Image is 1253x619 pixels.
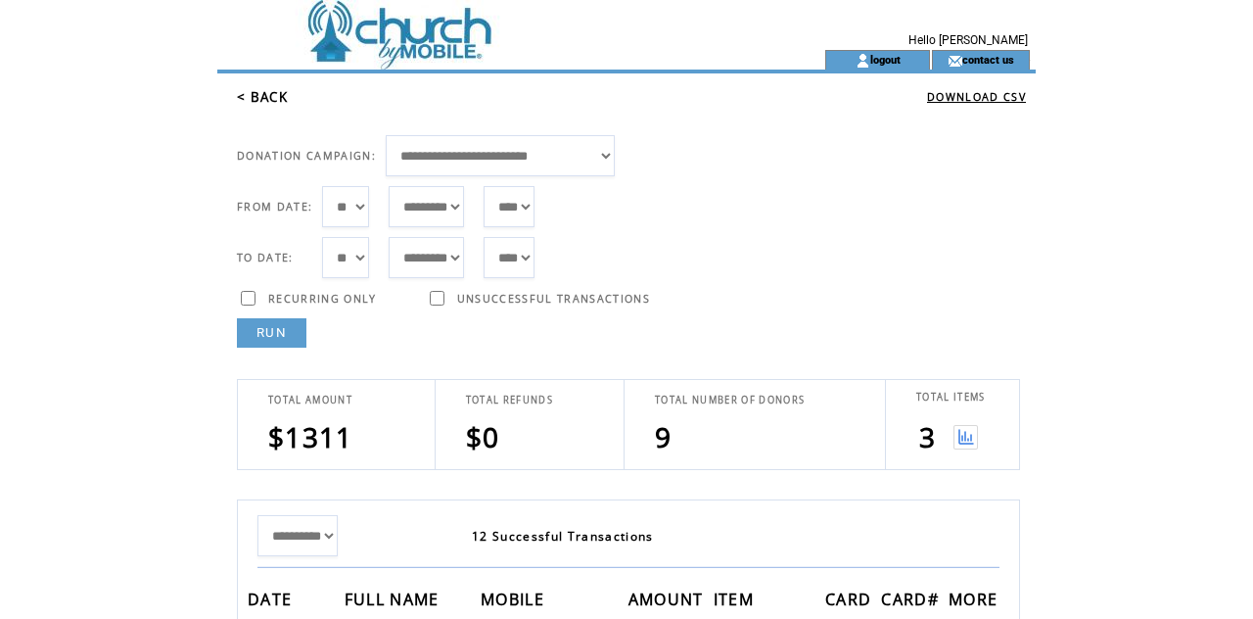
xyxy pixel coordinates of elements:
a: MOBILE [481,593,549,604]
a: CARD [825,593,876,604]
img: View graph [953,425,978,450]
span: $1311 [268,418,353,455]
span: DONATION CAMPAIGN: [237,149,376,163]
span: UNSUCCESSFUL TRANSACTIONS [457,292,650,306]
span: TOTAL AMOUNT [268,394,352,406]
img: contact_us_icon.gif [948,53,962,69]
a: CARD# [881,593,944,604]
span: $0 [466,418,500,455]
span: 9 [655,418,672,455]
a: DATE [248,593,297,604]
span: RECURRING ONLY [268,292,377,306]
span: Hello [PERSON_NAME] [908,33,1028,47]
a: < BACK [237,88,288,106]
span: 3 [919,418,936,455]
a: logout [870,53,901,66]
span: FROM DATE: [237,200,312,214]
span: TOTAL REFUNDS [466,394,553,406]
a: ITEM [714,593,759,604]
a: contact us [962,53,1014,66]
a: RUN [237,318,306,348]
a: FULL NAME [345,593,444,604]
span: 12 Successful Transactions [472,528,654,545]
a: AMOUNT [628,593,709,604]
img: account_icon.gif [856,53,870,69]
span: TO DATE: [237,251,294,264]
span: TOTAL NUMBER OF DONORS [655,394,805,406]
a: DOWNLOAD CSV [927,90,1026,104]
span: TOTAL ITEMS [916,391,986,404]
